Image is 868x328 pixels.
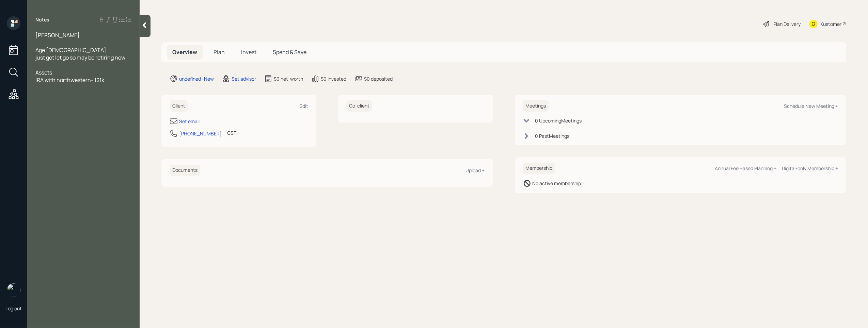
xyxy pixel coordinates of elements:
div: Digital-only Membership + [782,165,838,171]
div: Schedule New Meeting + [784,103,838,109]
div: Upload + [466,167,485,174]
img: retirable_logo.png [7,283,20,297]
div: CST [227,129,236,136]
h6: Client [170,100,188,112]
h6: Co-client [346,100,372,112]
div: $0 deposited [364,75,393,82]
div: 0 Past Meeting s [535,132,570,140]
div: $0 invested [321,75,346,82]
span: Spend & Save [273,48,306,56]
h6: Membership [523,163,555,174]
div: Set advisor [232,75,256,82]
div: Set email [179,118,200,125]
span: IRA with northwestern- 121k [35,76,104,84]
span: Assets [35,69,52,76]
h6: Documents [170,165,200,176]
span: Invest [241,48,256,56]
div: $0 net-worth [274,75,303,82]
label: Notes [35,16,49,23]
div: Log out [5,305,22,312]
span: [PERSON_NAME] [35,31,80,39]
h6: Meetings [523,100,549,112]
span: Plan [214,48,225,56]
div: 0 Upcoming Meeting s [535,117,582,124]
span: Age [DEMOGRAPHIC_DATA] [35,46,106,54]
div: [PHONE_NUMBER] [179,130,222,137]
div: Kustomer [820,20,841,28]
span: just got let go so may be retiring now [35,54,125,61]
div: Annual Fee Based Planning + [715,165,776,171]
div: undefined · New [179,75,214,82]
span: Overview [172,48,197,56]
div: Edit [300,103,308,109]
div: No active membership [533,180,581,187]
div: Plan Delivery [773,20,801,28]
